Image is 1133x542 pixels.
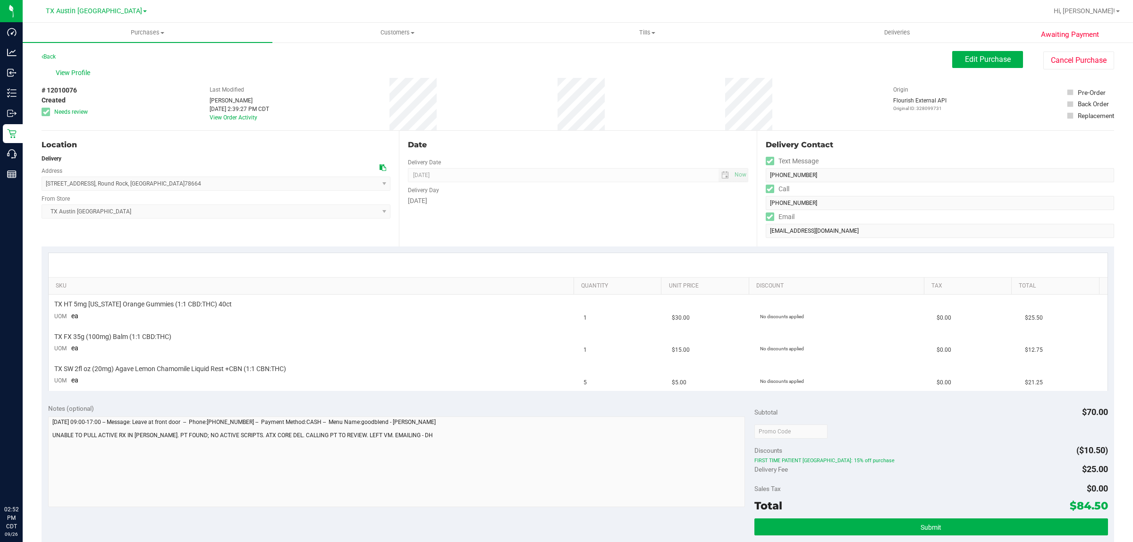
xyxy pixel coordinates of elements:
span: $70.00 [1082,407,1108,417]
span: $15.00 [672,346,690,355]
inline-svg: Reports [7,169,17,179]
inline-svg: Outbound [7,109,17,118]
a: Deliveries [772,23,1022,42]
input: Promo Code [754,424,828,439]
button: Submit [754,518,1108,535]
p: 02:52 PM CDT [4,505,18,531]
span: ea [71,312,78,320]
span: No discounts applied [760,314,804,319]
span: $0.00 [937,313,951,322]
div: Back Order [1078,99,1109,109]
a: Tills [522,23,772,42]
a: Total [1019,282,1095,290]
button: Cancel Purchase [1043,51,1114,69]
span: FIRST TIME PATIENT [GEOGRAPHIC_DATA]: 15% off purchase [754,457,1108,464]
label: Address [42,167,62,175]
span: UOM [54,313,67,320]
label: Origin [893,85,908,94]
span: 1 [583,346,587,355]
button: Edit Purchase [952,51,1023,68]
div: Replacement [1078,111,1114,120]
inline-svg: Retail [7,129,17,138]
div: Delivery Contact [766,139,1114,151]
div: [DATE] [408,196,748,206]
div: Date [408,139,748,151]
span: Notes (optional) [48,405,94,412]
inline-svg: Analytics [7,48,17,57]
span: $21.25 [1025,378,1043,387]
span: 5 [583,378,587,387]
a: Quantity [581,282,658,290]
span: Sales Tax [754,485,781,492]
span: UOM [54,377,67,384]
span: Customers [273,28,522,37]
span: Hi, [PERSON_NAME]! [1054,7,1115,15]
div: Copy address to clipboard [380,163,386,173]
div: Pre-Order [1078,88,1106,97]
span: UOM [54,345,67,352]
span: $5.00 [672,378,686,387]
a: Purchases [23,23,272,42]
a: Tax [931,282,1008,290]
span: $0.00 [937,346,951,355]
span: TX SW 2fl oz (20mg) Agave Lemon Chamomile Liquid Rest +CBN (1:1 CBN:THC) [54,364,286,373]
span: Subtotal [754,408,778,416]
span: No discounts applied [760,346,804,351]
label: Last Modified [210,85,244,94]
span: TX FX 35g (100mg) Balm (1:1 CBD:THC) [54,332,171,341]
span: ($10.50) [1076,445,1108,455]
label: Delivery Date [408,158,441,167]
div: Flourish External API [893,96,947,112]
a: SKU [56,282,570,290]
a: Unit Price [669,282,745,290]
span: TX HT 5mg [US_STATE] Orange Gummies (1:1 CBD:THC) 40ct [54,300,232,309]
span: $30.00 [672,313,690,322]
input: Format: (999) 999-9999 [766,196,1114,210]
inline-svg: Inbound [7,68,17,77]
a: Customers [272,23,522,42]
span: $25.50 [1025,313,1043,322]
div: [PERSON_NAME] [210,96,269,105]
span: Deliveries [871,28,923,37]
span: ea [71,344,78,352]
input: Format: (999) 999-9999 [766,168,1114,182]
span: # 12010076 [42,85,77,95]
span: 1 [583,313,587,322]
span: Purchases [23,28,272,37]
span: $84.50 [1070,499,1108,512]
span: Created [42,95,66,105]
span: Total [754,499,782,512]
span: No discounts applied [760,379,804,384]
p: 09/26 [4,531,18,538]
inline-svg: Dashboard [7,27,17,37]
label: Email [766,210,795,224]
span: Tills [523,28,771,37]
span: $0.00 [1087,483,1108,493]
span: TX Austin [GEOGRAPHIC_DATA] [46,7,142,15]
span: Submit [921,524,941,531]
inline-svg: Call Center [7,149,17,159]
label: Text Message [766,154,819,168]
span: Needs review [54,108,88,116]
span: $25.00 [1082,464,1108,474]
p: Original ID: 328099731 [893,105,947,112]
label: Call [766,182,789,196]
a: Back [42,53,56,60]
span: Awaiting Payment [1041,29,1099,40]
div: Location [42,139,390,151]
span: Edit Purchase [965,55,1011,64]
span: Delivery Fee [754,466,788,473]
label: Delivery Day [408,186,439,195]
a: View Order Activity [210,114,257,121]
a: Discount [756,282,920,290]
strong: Delivery [42,155,61,162]
span: Discounts [754,442,782,459]
label: From Store [42,195,70,203]
span: $12.75 [1025,346,1043,355]
div: [DATE] 2:39:27 PM CDT [210,105,269,113]
span: ea [71,376,78,384]
inline-svg: Inventory [7,88,17,98]
span: $0.00 [937,378,951,387]
span: View Profile [56,68,93,78]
